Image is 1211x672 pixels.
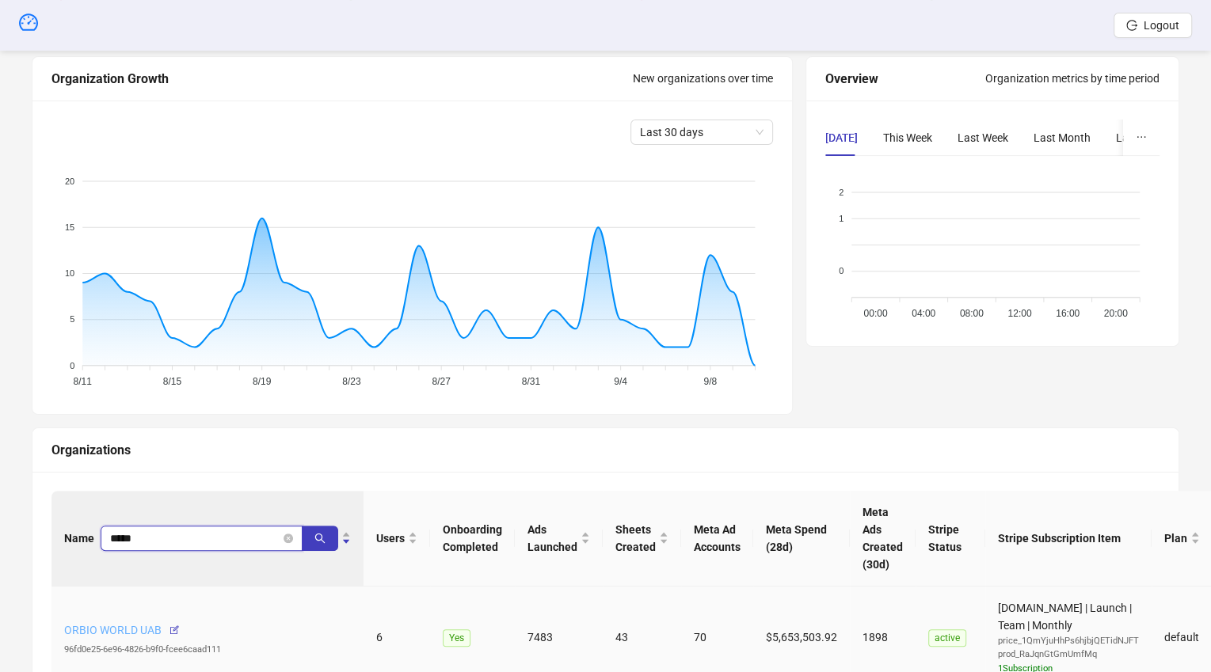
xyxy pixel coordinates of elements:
div: prod_RaJqnGtGmUmfMq [998,647,1139,662]
tspan: 8/11 [74,375,93,386]
div: Last Month [1034,129,1091,146]
th: Meta Ads Created (30d) [850,491,916,587]
tspan: 9/4 [614,375,627,386]
tspan: 20 [65,176,74,185]
div: 96fd0e25-6e96-4826-b9f0-fcee6caad111 [64,643,351,657]
span: Sheets Created [615,521,656,556]
span: active [928,629,966,647]
span: Organization metrics by time period [985,72,1160,85]
span: Users [376,530,405,547]
span: ellipsis [1136,131,1147,142]
span: Last 30 days [640,120,764,144]
tspan: 8/23 [342,375,361,386]
span: logout [1126,20,1137,31]
button: search [302,526,338,551]
th: Stripe Status [916,491,985,587]
tspan: 8/19 [253,375,272,386]
div: Overview [825,69,985,89]
div: 1898 [863,628,903,646]
a: ORBIO WORLD UAB [64,624,162,636]
th: Meta Ad Accounts [681,491,753,587]
div: 70 [694,628,741,646]
span: Ads Launched [527,521,577,556]
tspan: 9/8 [703,375,717,386]
div: Last 3 Months [1116,129,1187,146]
tspan: 04:00 [912,307,935,318]
span: dashboard [19,13,38,32]
tspan: 5 [70,314,74,324]
button: close-circle [284,533,293,543]
th: Meta Spend (28d) [753,491,850,587]
tspan: 8/27 [432,375,451,386]
th: Sheets Created [603,491,681,587]
tspan: 08:00 [959,307,983,318]
tspan: 2 [839,187,844,196]
div: This Week [883,129,932,146]
tspan: 10 [65,268,74,278]
tspan: 1 [839,214,844,223]
div: price_1QmYjuHhPs6hjbjQETidNJFT [998,634,1139,648]
th: Stripe Subscription Item [985,491,1152,587]
th: Ads Launched [515,491,603,587]
div: Organizations [51,440,1160,460]
tspan: 0 [70,360,74,370]
th: Onboarding Completed [430,491,515,587]
th: Users [364,491,430,587]
button: ellipsis [1123,120,1160,156]
span: Yes [443,629,470,647]
span: Plan [1164,530,1187,547]
tspan: 00:00 [863,307,887,318]
span: New organizations over time [633,72,773,85]
div: Last Week [958,129,1008,146]
tspan: 8/31 [522,375,541,386]
tspan: 8/15 [163,375,182,386]
tspan: 15 [65,222,74,232]
div: Organization Growth [51,69,633,89]
span: Logout [1144,19,1179,32]
tspan: 20:00 [1103,307,1127,318]
tspan: 0 [839,266,844,275]
tspan: 12:00 [1007,307,1031,318]
div: [DATE] [825,129,858,146]
tspan: 16:00 [1056,307,1080,318]
span: search [314,533,326,544]
button: Logout [1114,13,1192,38]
